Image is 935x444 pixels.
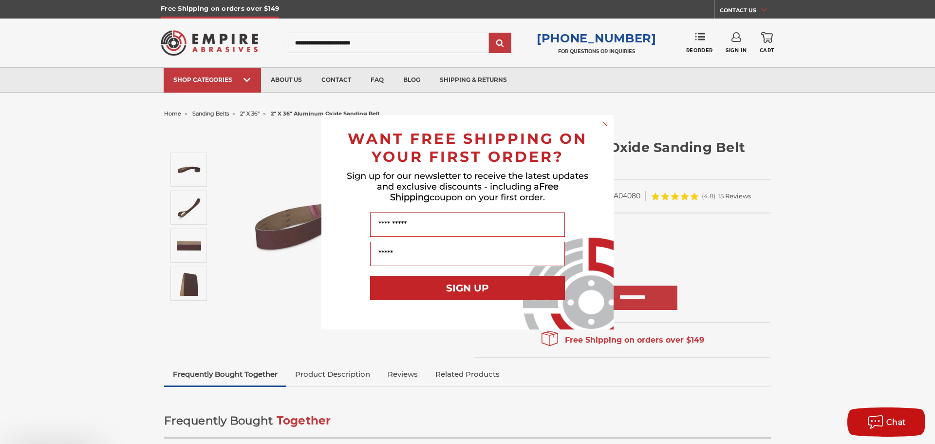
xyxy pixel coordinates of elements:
button: Chat [847,407,925,437]
button: SIGN UP [370,276,565,300]
span: Chat [886,418,906,427]
button: Close dialog [600,119,610,129]
span: WANT FREE SHIPPING ON YOUR FIRST ORDER? [348,130,587,166]
span: Free Shipping [390,181,559,203]
span: Sign up for our newsletter to receive the latest updates and exclusive discounts - including a co... [347,171,588,203]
